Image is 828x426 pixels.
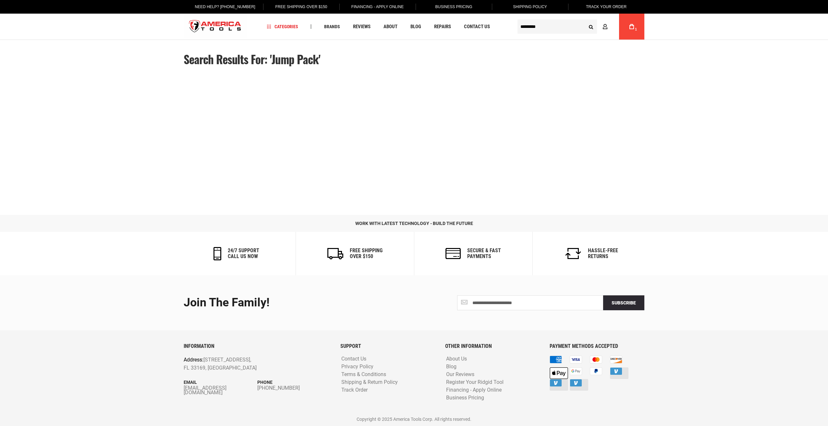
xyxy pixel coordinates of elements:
h6: 24/7 support call us now [228,248,259,259]
span: Categories [267,24,298,29]
p: Copyright © 2025 America Tools Corp. All rights reserved. [184,416,644,423]
a: Brands [321,22,343,31]
a: Reviews [350,22,373,31]
a: Privacy Policy [340,364,375,370]
button: Search [585,20,597,33]
a: 1 [626,14,638,40]
a: Blog [444,364,458,370]
h6: Free Shipping Over $150 [350,248,383,259]
a: [PHONE_NUMBER] [257,386,331,390]
a: Categories [264,22,301,31]
a: About [381,22,400,31]
a: Terms & Conditions [340,372,388,378]
a: Repairs [431,22,454,31]
a: Shipping & Return Policy [340,379,399,385]
span: About [384,24,397,29]
a: Track Order [340,387,369,393]
a: Contact Us [461,22,493,31]
span: Subscribe [612,300,636,305]
a: store logo [184,15,247,39]
a: Business Pricing [444,395,486,401]
button: Subscribe [603,295,644,310]
p: Email [184,379,257,386]
a: Contact Us [340,356,368,362]
span: Shipping Policy [513,5,547,9]
h6: SUPPORT [340,343,435,349]
h6: secure & fast payments [467,248,501,259]
a: Register Your Ridgid Tool [444,379,505,385]
h6: Hassle-Free Returns [588,248,618,259]
p: [STREET_ADDRESS], FL 33169, [GEOGRAPHIC_DATA] [184,356,301,372]
span: Address: [184,357,203,363]
a: [EMAIL_ADDRESS][DOMAIN_NAME] [184,386,257,395]
a: Blog [408,22,424,31]
span: Repairs [434,24,451,29]
a: About Us [444,356,469,362]
p: Phone [257,379,331,386]
h6: INFORMATION [184,343,331,349]
h6: OTHER INFORMATION [445,343,540,349]
span: Reviews [353,24,371,29]
div: Join the Family! [184,296,409,309]
span: Brands [324,24,340,29]
a: Financing - Apply Online [444,387,503,393]
h6: PAYMENT METHODS ACCEPTED [550,343,644,349]
a: Our Reviews [444,372,476,378]
span: Blog [410,24,421,29]
span: 1 [635,28,637,31]
span: Contact Us [464,24,490,29]
img: America Tools [184,15,247,39]
span: Search results for: 'jump pack' [184,51,320,67]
